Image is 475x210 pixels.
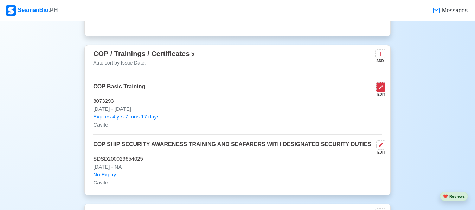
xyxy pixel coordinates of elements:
[93,50,190,57] span: COP / Trainings / Certificates
[6,5,58,16] div: SeamanBio
[93,179,382,187] p: Cavite
[93,163,382,171] p: [DATE] - NA
[93,155,382,163] p: SDSD200029654025
[93,97,382,105] p: 8073293
[441,6,468,15] span: Messages
[443,194,448,198] span: heart
[93,121,382,129] p: Cavite
[440,192,468,201] button: heartReviews
[93,59,195,67] p: Auto sort by Issue Date.
[375,58,384,63] div: ADD
[191,52,195,57] span: 2
[373,150,385,155] div: EDIT
[93,171,116,179] span: No Expiry
[93,82,145,97] p: COP Basic Training
[93,113,159,121] span: Expires 4 yrs 7 mos 17 days
[49,7,58,13] span: .PH
[93,140,371,155] p: COP SHIP SECURITY AWARENESS TRAINING AND SEAFARERS WITH DESIGNATED SECURITY DUTIES
[6,5,16,16] img: Logo
[93,105,382,113] p: [DATE] - [DATE]
[373,92,385,97] div: EDIT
